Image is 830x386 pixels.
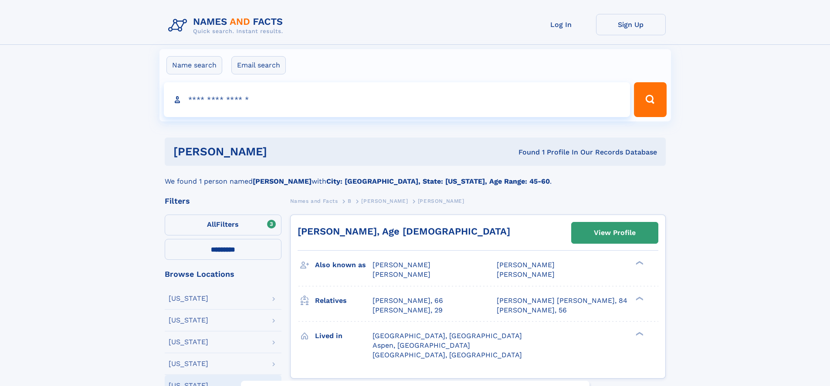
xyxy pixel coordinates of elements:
[361,198,408,204] span: [PERSON_NAME]
[173,146,393,157] h1: [PERSON_NAME]
[348,195,352,206] a: B
[373,305,443,315] a: [PERSON_NAME], 29
[373,332,522,340] span: [GEOGRAPHIC_DATA], [GEOGRAPHIC_DATA]
[596,14,666,35] a: Sign Up
[231,56,286,74] label: Email search
[315,329,373,343] h3: Lived in
[572,222,658,243] a: View Profile
[373,351,522,359] span: [GEOGRAPHIC_DATA], [GEOGRAPHIC_DATA]
[497,305,567,315] a: [PERSON_NAME], 56
[166,56,222,74] label: Name search
[169,317,208,324] div: [US_STATE]
[373,296,443,305] a: [PERSON_NAME], 66
[253,177,312,185] b: [PERSON_NAME]
[497,270,555,279] span: [PERSON_NAME]
[634,295,644,301] div: ❯
[526,14,596,35] a: Log In
[634,82,666,117] button: Search Button
[634,331,644,336] div: ❯
[393,148,657,157] div: Found 1 Profile In Our Records Database
[497,296,627,305] a: [PERSON_NAME] [PERSON_NAME], 84
[298,226,510,237] a: [PERSON_NAME], Age [DEMOGRAPHIC_DATA]
[169,295,208,302] div: [US_STATE]
[165,270,281,278] div: Browse Locations
[497,261,555,269] span: [PERSON_NAME]
[290,195,338,206] a: Names and Facts
[315,258,373,272] h3: Also known as
[373,341,470,349] span: Aspen, [GEOGRAPHIC_DATA]
[169,360,208,367] div: [US_STATE]
[634,260,644,266] div: ❯
[348,198,352,204] span: B
[361,195,408,206] a: [PERSON_NAME]
[373,270,430,279] span: [PERSON_NAME]
[164,82,630,117] input: search input
[207,220,216,228] span: All
[165,166,666,187] div: We found 1 person named with .
[326,177,550,185] b: City: [GEOGRAPHIC_DATA], State: [US_STATE], Age Range: 45-60
[594,223,636,243] div: View Profile
[165,14,290,37] img: Logo Names and Facts
[315,293,373,308] h3: Relatives
[165,197,281,205] div: Filters
[418,198,464,204] span: [PERSON_NAME]
[165,215,281,235] label: Filters
[373,261,430,269] span: [PERSON_NAME]
[169,339,208,346] div: [US_STATE]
